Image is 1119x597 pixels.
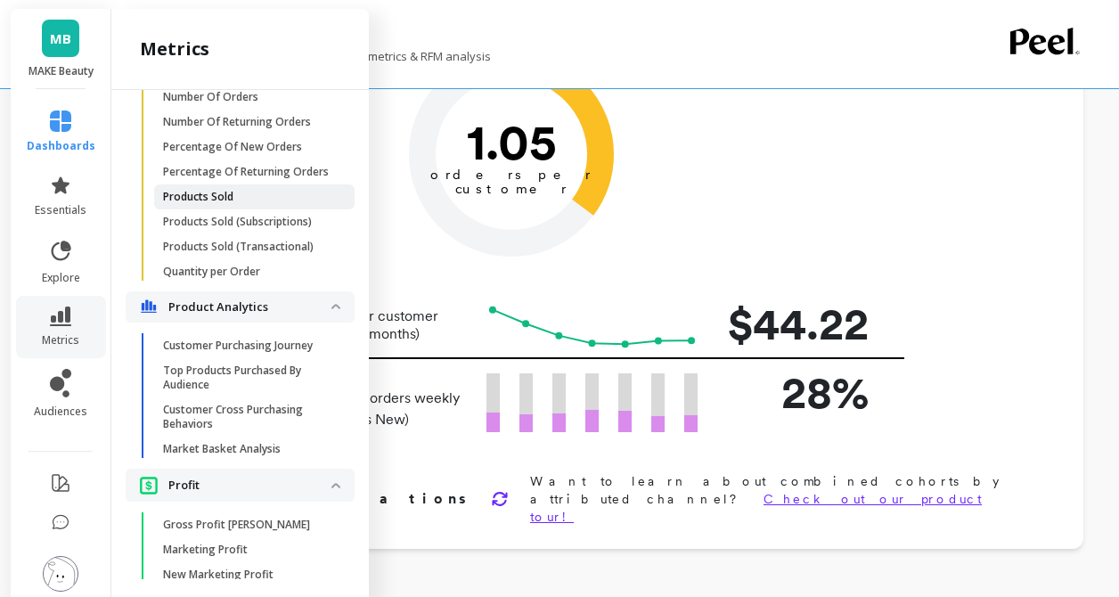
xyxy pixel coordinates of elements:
[163,140,302,154] p: Percentage Of New Orders
[726,290,869,357] p: $44.22
[168,477,331,495] p: Profit
[163,215,312,229] p: Products Sold (Subscriptions)
[726,359,869,426] p: 28%
[140,299,158,314] img: navigation item icon
[163,364,333,392] p: Top Products Purchased By Audience
[530,472,1026,526] p: Want to learn about combined cohorts by attributed channel?
[163,165,329,179] p: Percentage Of Returning Orders
[163,90,258,104] p: Number Of Orders
[163,442,281,456] p: Market Basket Analysis
[163,543,248,557] p: Marketing Profit
[42,333,79,348] span: metrics
[298,307,465,343] p: LTV per customer (24 months)
[163,190,233,204] p: Products Sold
[163,240,314,254] p: Products Sold (Transactional)
[455,181,568,197] tspan: customer
[163,403,333,431] p: Customer Cross Purchasing Behaviors
[163,265,260,279] p: Quantity per Order
[140,476,158,495] img: navigation item icon
[331,483,340,488] img: down caret icon
[140,37,209,61] h2: metrics
[29,64,94,78] p: MAKE Beauty
[35,203,86,217] span: essentials
[168,298,331,316] p: Product Analytics
[34,405,87,419] span: audiences
[163,518,310,532] p: Gross Profit [PERSON_NAME]
[50,29,71,49] span: MB
[27,139,95,153] span: dashboards
[298,388,465,430] p: Returning orders weekly (vs New)
[467,112,557,171] text: 1.05
[331,304,340,309] img: down caret icon
[163,339,313,353] p: Customer Purchasing Journey
[163,568,274,582] p: New Marketing Profit
[42,271,80,285] span: explore
[430,167,592,183] tspan: orders per
[43,556,78,592] img: profile picture
[163,115,311,129] p: Number Of Returning Orders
